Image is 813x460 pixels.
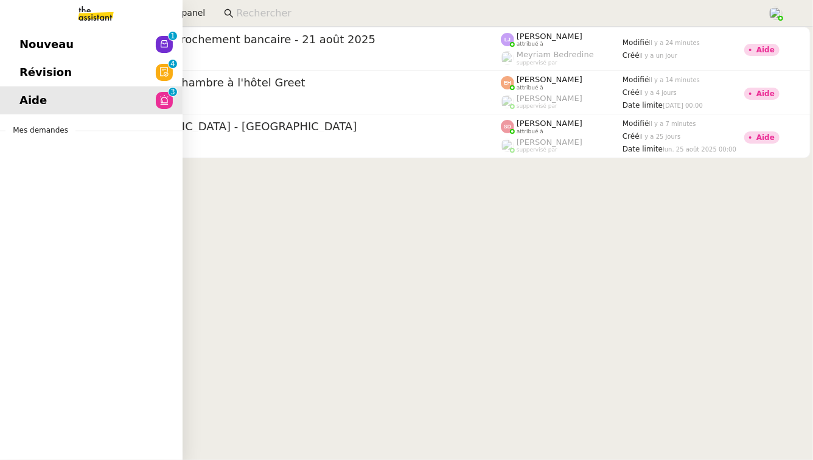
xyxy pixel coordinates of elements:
span: [PERSON_NAME] [517,94,582,103]
span: attribué à [517,41,543,47]
img: svg [501,120,514,133]
span: [PERSON_NAME] [517,32,582,41]
nz-badge-sup: 1 [169,32,177,40]
span: [PERSON_NAME] [517,119,582,128]
span: Nouveau [19,35,74,54]
span: il y a 4 jours [640,89,677,96]
span: attribué à [517,128,543,135]
span: Créé [623,88,640,97]
img: users%2FoFdbodQ3TgNoWt9kP3GXAs5oaCq1%2Favatar%2Fprofile-pic.png [501,139,514,152]
app-user-label: suppervisé par [501,94,623,110]
span: il y a un jour [640,52,677,59]
app-user-label: attribué à [501,119,623,134]
span: suppervisé par [517,103,557,110]
app-user-detailed-label: client [63,93,501,109]
p: 4 [170,60,175,71]
span: Révision [19,63,72,82]
app-user-detailed-label: client [63,49,501,65]
span: il y a 14 minutes [649,77,700,83]
img: users%2FaellJyylmXSg4jqeVbanehhyYJm1%2Favatar%2Fprofile-pic%20(4).png [501,51,514,64]
app-user-label: attribué à [501,75,623,91]
div: Aide [756,90,775,97]
span: il y a 24 minutes [649,40,700,46]
span: [DATE] 00:00 [663,102,703,109]
span: Date limite [623,101,663,110]
span: Modifié [623,119,649,128]
span: 2/10 - Réservez une chambre à l'hôtel Greet [63,77,501,88]
p: 3 [170,88,175,99]
span: [PERSON_NAME] [517,138,582,147]
span: Aide [19,91,47,110]
app-user-label: attribué à [501,32,623,47]
app-user-detailed-label: client [63,137,501,153]
span: Créé [623,51,640,60]
span: Créé [623,132,640,141]
app-user-label: suppervisé par [501,50,623,66]
span: Date limite [623,145,663,153]
nz-badge-sup: 3 [169,88,177,96]
img: users%2FyQfMwtYgTqhRP2YHWHmG2s2LYaD3%2Favatar%2Fprofile-pic.png [501,95,514,108]
span: il y a 25 jours [640,133,681,140]
div: Aide [756,46,775,54]
img: svg [501,33,514,46]
input: Rechercher [236,5,755,22]
app-user-label: suppervisé par [501,138,623,153]
span: suppervisé par [517,147,557,153]
div: Aide [756,134,775,141]
p: 1 [170,32,175,43]
span: COMPTABILITE - Rapprochement bancaire - 21 août 2025 [63,34,501,45]
nz-badge-sup: 4 [169,60,177,68]
span: 25-29/08 [GEOGRAPHIC_DATA] - [GEOGRAPHIC_DATA] [63,121,501,132]
span: attribué à [517,85,543,91]
span: il y a 7 minutes [649,120,696,127]
span: Modifié [623,75,649,84]
span: lun. 25 août 2025 00:00 [663,146,736,153]
span: Mes demandes [5,124,75,136]
span: Meyriam Bedredine [517,50,594,59]
span: suppervisé par [517,60,557,66]
img: users%2FPPrFYTsEAUgQy5cK5MCpqKbOX8K2%2Favatar%2FCapture%20d%E2%80%99e%CC%81cran%202023-06-05%20a%... [769,7,783,20]
img: svg [501,76,514,89]
span: Modifié [623,38,649,47]
span: [PERSON_NAME] [517,75,582,84]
